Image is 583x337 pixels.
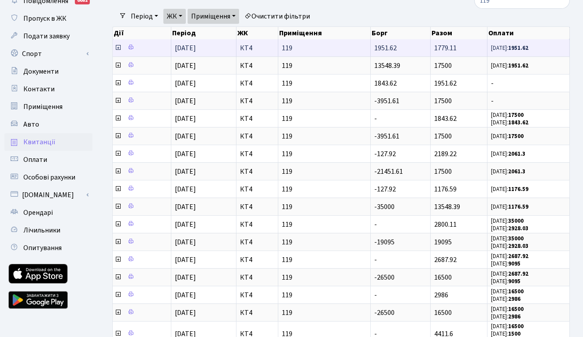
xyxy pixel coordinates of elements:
a: Пропуск в ЖК [4,10,92,27]
b: 2061.3 [508,150,525,158]
span: 119 [282,97,367,105]
a: Опитування [4,239,92,257]
small: [DATE]: [491,132,524,140]
b: 2928.03 [508,225,528,232]
b: 2928.03 [508,242,528,250]
b: 1176.59 [508,203,528,211]
small: [DATE]: [491,242,528,250]
span: 119 [282,62,367,69]
th: Разом [431,27,487,39]
span: 2189.22 [434,149,457,159]
span: 17500 [434,61,452,71]
small: [DATE]: [491,235,524,243]
small: [DATE]: [491,119,528,127]
b: 35000 [508,217,524,225]
b: 35000 [508,235,524,243]
span: 1843.62 [374,79,397,88]
th: Дії [113,27,171,39]
b: 9095 [508,260,520,268]
th: Приміщення [278,27,371,39]
span: 119 [282,80,367,87]
small: [DATE]: [491,62,528,70]
a: Особові рахунки [4,168,92,186]
span: Опитування [23,243,62,253]
small: [DATE]: [491,185,528,193]
span: - [491,97,566,105]
span: 119 [282,115,367,122]
small: [DATE]: [491,322,524,330]
span: КТ4 [240,133,274,140]
span: КТ4 [240,309,274,316]
span: [DATE] [175,96,196,106]
a: Очистити фільтри [241,9,314,24]
span: КТ4 [240,274,274,281]
th: ЖК [236,27,278,39]
span: Контакти [23,84,55,94]
span: 19095 [434,237,452,247]
span: [DATE] [175,308,196,318]
span: 1176.59 [434,184,457,194]
span: 2986 [434,290,448,300]
span: 1779.11 [434,43,457,53]
span: КТ4 [240,45,274,52]
small: [DATE]: [491,270,528,278]
small: [DATE]: [491,277,520,285]
b: 16500 [508,322,524,330]
span: - [374,290,377,300]
span: КТ4 [240,203,274,210]
b: 16500 [508,305,524,313]
span: - [374,255,377,265]
small: [DATE]: [491,295,520,303]
span: -26500 [374,273,395,282]
small: [DATE]: [491,288,524,296]
span: [DATE] [175,114,196,124]
span: КТ4 [240,115,274,122]
span: 119 [282,133,367,140]
b: 1176.59 [508,185,528,193]
span: 2687.92 [434,255,457,265]
span: 17500 [434,131,452,141]
span: [DATE] [175,61,196,71]
a: ЖК [163,9,186,24]
span: 119 [282,203,367,210]
b: 2061.3 [508,168,525,176]
span: - [491,80,566,87]
a: Спорт [4,45,92,63]
span: КТ4 [240,168,274,175]
span: Подати заявку [23,31,70,41]
span: 119 [282,274,367,281]
span: 119 [282,256,367,263]
span: Лічильники [23,225,60,235]
b: 17500 [508,132,524,140]
small: [DATE]: [491,44,528,52]
span: 119 [282,239,367,246]
a: Приміщення [188,9,239,24]
b: 2986 [508,295,520,303]
span: 119 [282,221,367,228]
span: 16500 [434,273,452,282]
span: -35000 [374,202,395,212]
a: Контакти [4,80,92,98]
b: 2687.92 [508,270,528,278]
th: Борг [371,27,431,39]
span: [DATE] [175,79,196,88]
span: Квитанції [23,137,55,147]
small: [DATE]: [491,313,520,321]
span: - [374,220,377,229]
small: [DATE]: [491,168,525,176]
span: Оплати [23,155,47,165]
small: [DATE]: [491,305,524,313]
span: -21451.61 [374,167,403,176]
b: 16500 [508,288,524,296]
span: Документи [23,67,59,76]
span: [DATE] [175,131,196,141]
span: 2800.11 [434,220,457,229]
small: [DATE]: [491,225,528,232]
span: КТ4 [240,80,274,87]
span: 17500 [434,167,452,176]
th: Оплати [487,27,570,39]
small: [DATE]: [491,111,524,119]
span: 1843.62 [434,114,457,124]
span: 16500 [434,308,452,318]
a: Подати заявку [4,27,92,45]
